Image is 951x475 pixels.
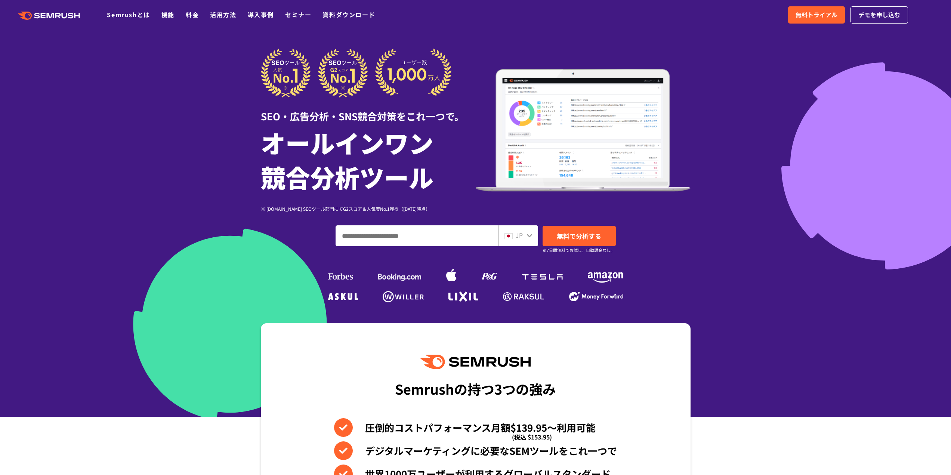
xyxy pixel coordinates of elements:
[210,10,236,19] a: 活用方法
[285,10,311,19] a: セミナー
[850,6,908,24] a: デモを申し込む
[420,355,530,369] img: Semrush
[261,205,476,212] div: ※ [DOMAIN_NAME] SEOツール部門にてG2スコア＆人気度No.1獲得（[DATE]時点）
[858,10,900,20] span: デモを申し込む
[186,10,199,19] a: 料金
[334,441,617,460] li: デジタルマーケティングに必要なSEMツールをこれ一つで
[796,10,837,20] span: 無料トライアル
[336,226,498,246] input: ドメイン、キーワードまたはURLを入力してください
[395,375,556,402] div: Semrushの持つ3つの強み
[322,10,375,19] a: 資料ダウンロード
[261,98,476,123] div: SEO・広告分析・SNS競合対策をこれ一つで。
[261,125,476,194] h1: オールインワン 競合分析ツール
[543,226,616,246] a: 無料で分析する
[516,231,523,240] span: JP
[543,247,615,254] small: ※7日間無料でお試し。自動課金なし。
[248,10,274,19] a: 導入事例
[788,6,845,24] a: 無料トライアル
[334,418,617,437] li: 圧倒的コストパフォーマンス月額$139.95〜利用可能
[557,231,601,241] span: 無料で分析する
[107,10,150,19] a: Semrushとは
[512,428,552,446] span: (税込 $153.95)
[161,10,175,19] a: 機能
